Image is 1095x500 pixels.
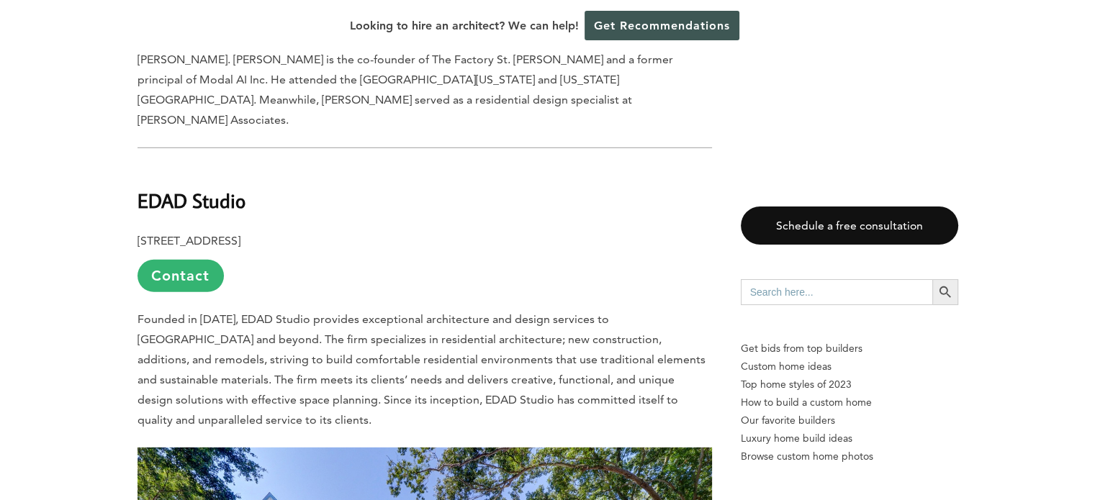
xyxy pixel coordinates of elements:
[585,11,739,40] a: Get Recommendations
[741,376,958,394] a: Top home styles of 2023
[741,429,958,447] a: Luxury home build ideas
[741,279,932,305] input: Search here...
[138,260,224,292] a: Contact
[138,188,245,213] b: EDAD Studio
[741,394,958,412] a: How to build a custom home
[741,358,958,376] a: Custom home ideas
[138,234,240,247] b: [STREET_ADDRESS]
[138,309,712,430] p: Founded in [DATE], EDAD Studio provides exceptional architecture and design services to [GEOGRAPH...
[741,412,958,429] a: Our favorite builders
[937,284,953,300] svg: Search
[741,206,958,245] a: Schedule a free consultation
[741,340,958,358] p: Get bids from top builders
[741,447,958,465] a: Browse custom home photos
[138,12,684,127] span: The firm perfectly balances detail, innovation, and functionality to construct beautiful spaces t...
